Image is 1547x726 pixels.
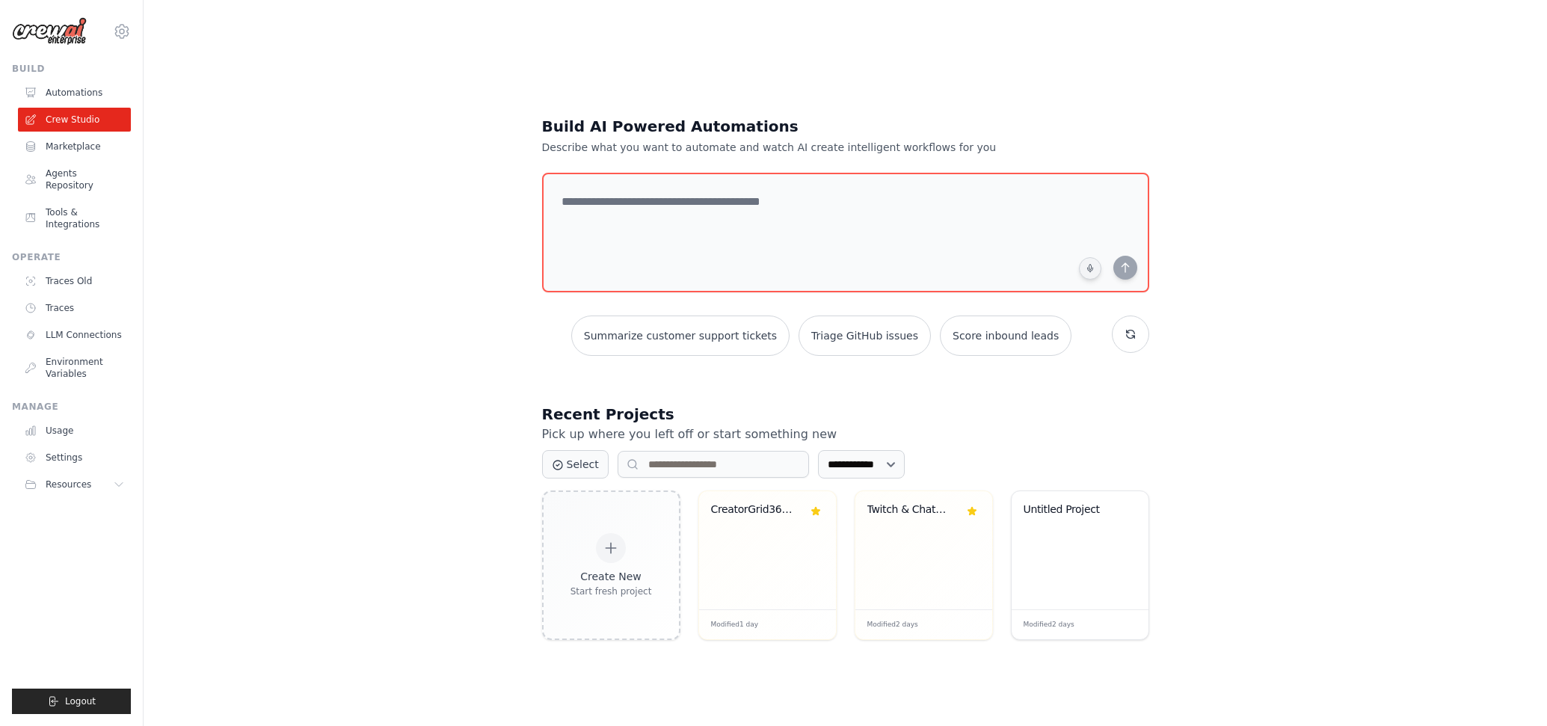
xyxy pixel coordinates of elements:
[18,473,131,496] button: Resources
[18,269,131,293] a: Traces Old
[1024,620,1074,630] span: Modified 2 days
[799,619,813,630] span: Edit
[18,81,131,105] a: Automations
[18,108,131,132] a: Crew Studio
[867,620,918,630] span: Modified 2 days
[542,425,1149,444] p: Pick up where you left off or start something new
[1079,257,1101,280] button: Click to speak your automation idea
[18,446,131,470] a: Settings
[1112,316,1149,353] button: Get new suggestions
[542,450,609,479] button: Select
[18,135,131,159] a: Marketplace
[570,585,652,597] div: Start fresh project
[542,140,1045,155] p: Describe what you want to automate and watch AI create intelligent workflows for you
[711,503,802,517] div: CreatorGrid360 BuildBot
[18,161,131,197] a: Agents Repository
[12,63,131,75] div: Build
[18,296,131,320] a: Traces
[12,689,131,714] button: Logout
[799,316,931,356] button: Triage GitHub issues
[18,200,131,236] a: Tools & Integrations
[570,569,652,584] div: Create New
[12,17,87,46] img: Logo
[955,619,969,630] span: Edit
[963,503,979,520] button: Remove from favorites
[867,503,958,517] div: Twitch & Chaturbate API Integration - CreatorGrid360
[18,350,131,386] a: Environment Variables
[1024,503,1114,517] div: Untitled Project
[12,401,131,413] div: Manage
[46,479,91,490] span: Resources
[65,695,96,707] span: Logout
[1111,619,1125,630] span: Edit
[542,404,1149,425] h3: Recent Projects
[571,316,790,356] button: Summarize customer support tickets
[18,419,131,443] a: Usage
[12,251,131,263] div: Operate
[542,116,1045,137] h1: Build AI Powered Automations
[807,503,823,520] button: Remove from favorites
[940,316,1071,356] button: Score inbound leads
[711,620,759,630] span: Modified 1 day
[18,323,131,347] a: LLM Connections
